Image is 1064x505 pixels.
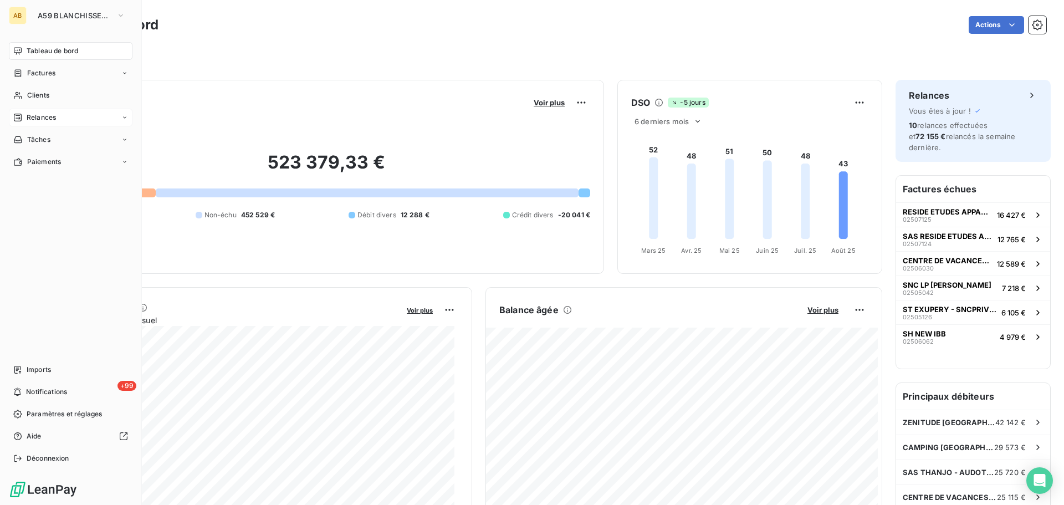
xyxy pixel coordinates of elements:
[915,132,945,141] span: 72 155 €
[9,86,132,104] a: Clients
[681,247,702,254] tspan: Avr. 25
[903,289,934,296] span: 02505042
[903,305,997,314] span: ST EXUPERY - SNCPRIVILEGE APPART-HOTELS
[407,307,433,314] span: Voir plus
[997,235,1026,244] span: 12 765 €
[512,210,554,220] span: Crédit divers
[903,443,994,452] span: CAMPING [GEOGRAPHIC_DATA]
[903,418,995,427] span: ZENITUDE [GEOGRAPHIC_DATA]
[27,365,51,375] span: Imports
[896,202,1050,227] button: RESIDE ETUDES APPARTHOTEL0250712516 427 €
[896,383,1050,410] h6: Principaux débiteurs
[27,113,56,123] span: Relances
[9,405,132,423] a: Paramètres et réglages
[831,247,856,254] tspan: Août 25
[631,96,650,109] h6: DSO
[38,11,112,20] span: A59 BLANCHISSERIE MIDI PYRENEES
[63,151,590,185] h2: 523 379,33 €
[896,324,1050,349] button: SH NEW IBB025060624 979 €
[27,68,55,78] span: Factures
[641,247,666,254] tspan: Mars 25
[499,303,559,317] h6: Balance âgée
[804,305,842,315] button: Voir plus
[241,210,275,220] span: 452 529 €
[903,265,934,272] span: 02506030
[9,131,132,149] a: Tâches
[27,157,61,167] span: Paiements
[1001,308,1026,317] span: 6 105 €
[204,210,237,220] span: Non-échu
[896,276,1050,300] button: SNC LP [PERSON_NAME]025050427 218 €
[969,16,1024,34] button: Actions
[1000,333,1026,341] span: 4 979 €
[994,468,1026,477] span: 25 720 €
[63,314,399,326] span: Chiffre d'affaires mensuel
[635,117,689,126] span: 6 derniers mois
[903,329,946,338] span: SH NEW IBB
[903,232,993,241] span: SAS RESIDE ETUDES APPARTHOTELS
[896,176,1050,202] h6: Factures échues
[9,7,27,24] div: AB
[903,468,994,477] span: SAS THANJO - AUDOTEL
[27,409,102,419] span: Paramètres et réglages
[27,431,42,441] span: Aide
[9,109,132,126] a: Relances
[27,90,49,100] span: Clients
[9,42,132,60] a: Tableau de bord
[794,247,816,254] tspan: Juil. 25
[27,453,69,463] span: Déconnexion
[558,210,590,220] span: -20 041 €
[719,247,740,254] tspan: Mai 25
[9,64,132,82] a: Factures
[909,121,917,130] span: 10
[997,259,1026,268] span: 12 589 €
[9,153,132,171] a: Paiements
[997,211,1026,220] span: 16 427 €
[997,493,1026,502] span: 25 115 €
[401,210,429,220] span: 12 288 €
[756,247,779,254] tspan: Juin 25
[27,46,78,56] span: Tableau de bord
[668,98,708,108] span: -5 jours
[896,251,1050,276] button: CENTRE DE VACANCES CCAS0250603012 589 €
[994,443,1026,452] span: 29 573 €
[909,106,971,115] span: Vous êtes à jour !
[534,98,565,107] span: Voir plus
[903,314,932,320] span: 02505126
[909,89,949,102] h6: Relances
[903,493,997,502] span: CENTRE DE VACANCES CCAS
[903,207,993,216] span: RESIDE ETUDES APPARTHOTEL
[903,256,993,265] span: CENTRE DE VACANCES CCAS
[903,216,932,223] span: 02507125
[27,135,50,145] span: Tâches
[896,227,1050,251] button: SAS RESIDE ETUDES APPARTHOTELS0250712412 765 €
[9,361,132,379] a: Imports
[995,418,1026,427] span: 42 142 €
[530,98,568,108] button: Voir plus
[807,305,838,314] span: Voir plus
[26,387,67,397] span: Notifications
[117,381,136,391] span: +99
[9,481,78,498] img: Logo LeanPay
[909,121,1015,152] span: relances effectuées et relancés la semaine dernière.
[903,338,934,345] span: 02506062
[903,280,991,289] span: SNC LP [PERSON_NAME]
[1026,467,1053,494] div: Open Intercom Messenger
[896,300,1050,324] button: ST EXUPERY - SNCPRIVILEGE APPART-HOTELS025051266 105 €
[357,210,396,220] span: Débit divers
[1002,284,1026,293] span: 7 218 €
[903,241,932,247] span: 02507124
[403,305,436,315] button: Voir plus
[9,427,132,445] a: Aide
